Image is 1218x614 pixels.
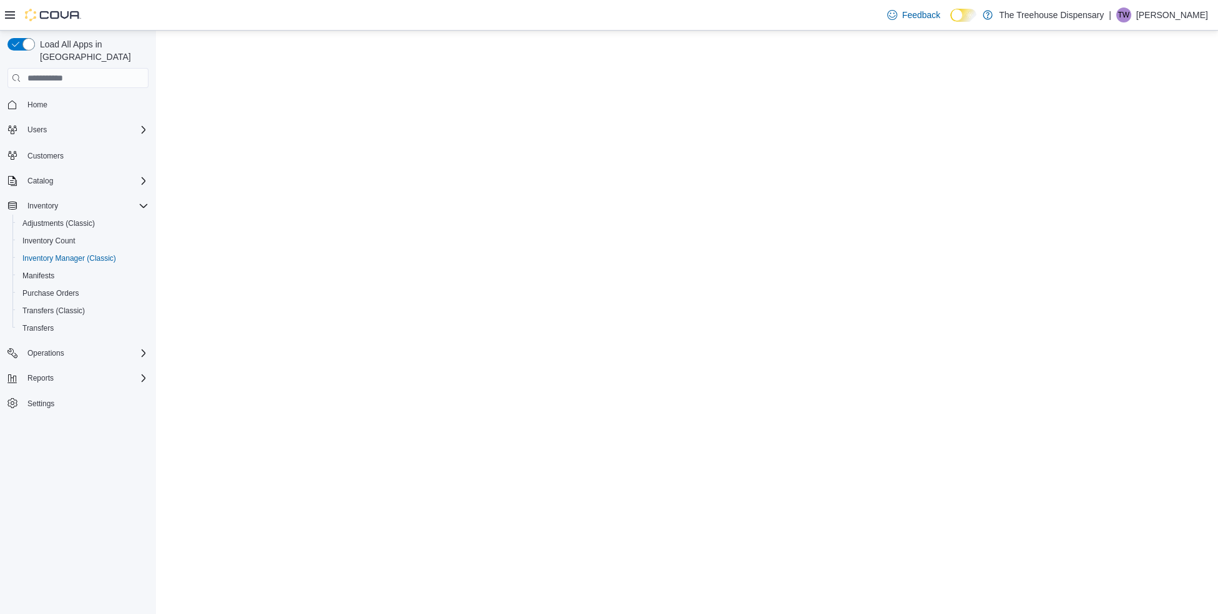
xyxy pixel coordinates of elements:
span: Inventory Count [17,233,149,248]
span: TW [1118,7,1130,22]
span: Purchase Orders [22,288,79,298]
a: Feedback [882,2,945,27]
span: Load All Apps in [GEOGRAPHIC_DATA] [35,38,149,63]
span: Inventory [22,198,149,213]
span: Users [27,125,47,135]
button: Catalog [2,172,153,190]
span: Catalog [22,173,149,188]
a: Adjustments (Classic) [17,216,100,231]
span: Manifests [17,268,149,283]
button: Purchase Orders [12,285,153,302]
button: Inventory Count [12,232,153,250]
span: Adjustments (Classic) [17,216,149,231]
span: Transfers [22,323,54,333]
span: Customers [27,151,64,161]
p: [PERSON_NAME] [1136,7,1208,22]
span: Inventory Count [22,236,76,246]
button: Manifests [12,267,153,285]
span: Reports [27,373,54,383]
button: Customers [2,146,153,164]
span: Manifests [22,271,54,281]
span: Home [22,97,149,112]
button: Transfers (Classic) [12,302,153,319]
button: Inventory [22,198,63,213]
a: Customers [22,149,69,163]
button: Home [2,95,153,114]
a: Purchase Orders [17,286,84,301]
a: Settings [22,396,59,411]
p: | [1109,7,1111,22]
span: Settings [22,396,149,411]
a: Home [22,97,52,112]
button: Catalog [22,173,58,188]
span: Operations [22,346,149,361]
span: Customers [22,147,149,163]
button: Settings [2,394,153,412]
span: Adjustments (Classic) [22,218,95,228]
span: Purchase Orders [17,286,149,301]
button: Adjustments (Classic) [12,215,153,232]
a: Manifests [17,268,59,283]
span: Operations [27,348,64,358]
button: Reports [2,369,153,387]
span: Home [27,100,47,110]
nav: Complex example [7,90,149,445]
span: Catalog [27,176,53,186]
span: Inventory Manager (Classic) [22,253,116,263]
span: Transfers (Classic) [22,306,85,316]
img: Cova [25,9,81,21]
a: Inventory Count [17,233,80,248]
input: Dark Mode [950,9,977,22]
button: Users [2,121,153,139]
span: Reports [22,371,149,386]
button: Users [22,122,52,137]
button: Inventory Manager (Classic) [12,250,153,267]
span: Transfers [17,321,149,336]
span: Inventory Manager (Classic) [17,251,149,266]
a: Inventory Manager (Classic) [17,251,121,266]
span: Feedback [902,9,940,21]
div: Tina Wilkins [1116,7,1131,22]
button: Inventory [2,197,153,215]
button: Operations [2,344,153,362]
p: The Treehouse Dispensary [999,7,1104,22]
span: Inventory [27,201,58,211]
button: Reports [22,371,59,386]
button: Transfers [12,319,153,337]
span: Settings [27,399,54,409]
span: Transfers (Classic) [17,303,149,318]
button: Operations [22,346,69,361]
span: Users [22,122,149,137]
a: Transfers (Classic) [17,303,90,318]
a: Transfers [17,321,59,336]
